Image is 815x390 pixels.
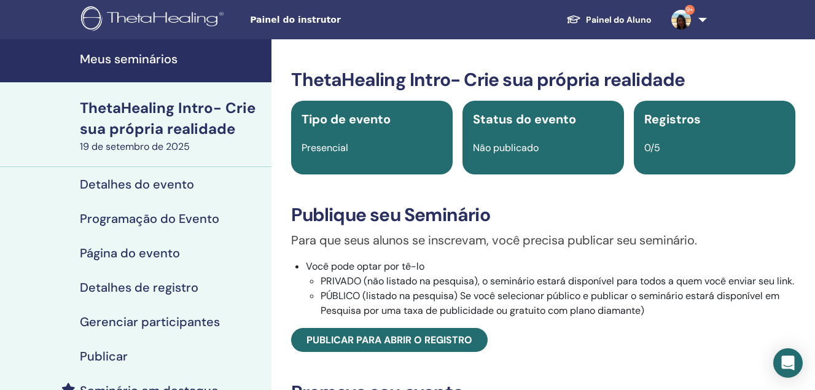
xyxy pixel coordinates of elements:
[566,14,581,25] img: graduation-cap-white.svg
[306,333,472,346] span: Publicar para abrir o registro
[291,204,795,226] h3: Publique seu Seminário
[80,280,198,295] h4: Detalhes de registro
[586,14,652,25] font: Painel do Aluno
[80,211,219,226] h4: Programação do Evento
[80,314,220,329] h4: Gerenciar participantes
[773,348,803,378] div: Abra o Intercom Messenger
[473,111,576,127] span: Status do evento
[80,52,264,66] h4: Meus seminários
[321,289,795,318] li: PÚBLICO (listado na pesquisa) Se você selecionar público e publicar o seminário estará disponível...
[321,274,795,289] li: PRIVADO (não listado na pesquisa), o seminário estará disponível para todos a quem você enviar se...
[556,9,661,31] a: Painel do Aluno
[291,231,795,249] p: Para que seus alunos se inscrevam, você precisa publicar seu seminário.
[80,139,264,154] div: 19 de setembro de 2025
[644,111,701,127] span: Registros
[80,349,128,364] h4: Publicar
[685,5,695,15] span: 9+
[72,98,271,154] a: ThetaHealing Intro- Crie sua própria realidade19 de setembro de 2025
[80,246,180,260] h4: Página do evento
[291,328,488,352] a: Publicar para abrir o registro
[291,69,795,91] h3: ThetaHealing Intro- Crie sua própria realidade
[671,10,691,29] img: default.jpg
[81,6,228,34] img: logo.png
[306,260,424,273] font: Você pode optar por tê-lo
[250,14,434,26] span: Painel do instrutor
[473,141,539,154] span: Não publicado
[80,177,194,192] h4: Detalhes do evento
[302,111,391,127] span: Tipo de evento
[80,98,264,139] div: ThetaHealing Intro- Crie sua própria realidade
[302,141,348,154] span: Presencial
[644,141,660,154] span: 0/5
